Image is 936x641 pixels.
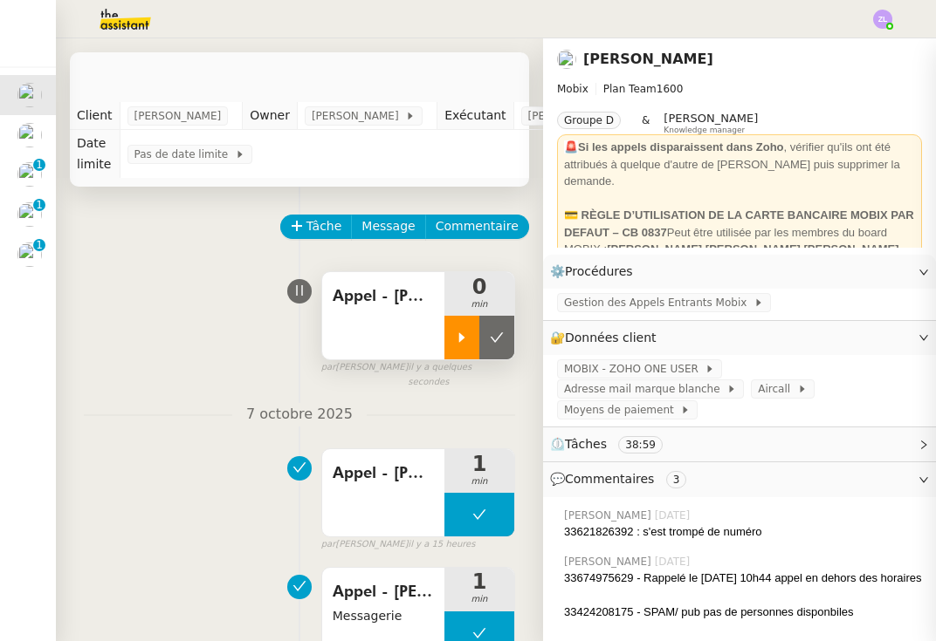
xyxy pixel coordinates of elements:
button: Tâche [280,215,353,239]
span: [PERSON_NAME] [664,112,758,125]
app-user-label: Knowledge manager [664,112,758,134]
span: Aircall [758,380,796,398]
nz-badge-sup: 1 [33,239,45,251]
span: 1600 [657,83,684,95]
nz-tag: Groupe D [557,112,621,129]
strong: [PERSON_NAME] [705,242,801,256]
span: Moyens de paiement [564,401,680,419]
img: users%2FLb8tVVcnxkNxES4cleXP4rKNCSJ2%2Favatar%2F2ff4be35-2167-49b6-8427-565bfd2dd78c [17,242,42,267]
img: users%2FW4OQjB9BRtYK2an7yusO0WsYLsD3%2Favatar%2F28027066-518b-424c-8476-65f2e549ac29 [557,50,576,69]
span: Pas de date limite [134,146,235,163]
span: 🔐 [550,328,664,348]
strong: 💳 RÈGLE D’UTILISATION DE LA CARTE BANCAIRE MOBIX PAR DEFAUT – CB 0837 [564,208,914,239]
span: 0 [444,276,514,297]
span: Appel - [PHONE_NUMBER] [333,460,434,487]
span: Adresse mail marque blanche [564,380,726,398]
div: ⚙️Procédures [543,255,936,289]
nz-badge-sup: 1 [33,199,45,211]
p: 1 [36,159,43,174]
td: Owner [243,102,298,130]
span: min [444,592,514,607]
nz-tag: 3 [666,471,687,488]
img: users%2FRcIDm4Xn1TPHYwgLThSv8RQYtaM2%2Favatar%2F95761f7a-40c3-4bb5-878d-fe785e6f95b2 [17,123,42,147]
span: min [444,474,514,489]
small: [PERSON_NAME] [321,537,476,552]
span: MOBIX - ZOHO ONE USER [564,360,705,378]
img: users%2FW4OQjB9BRtYK2an7yusO0WsYLsD3%2Favatar%2F28027066-518b-424c-8476-65f2e549ac29 [17,83,42,107]
div: 💬Commentaires 3 [543,462,936,496]
span: Données client [565,331,657,344]
span: par [321,537,336,552]
td: Client [70,102,120,130]
span: 1 [444,453,514,474]
span: ⚙️ [550,262,641,282]
p: 1 [36,239,43,255]
nz-tag: 38:59 [618,436,663,453]
p: 1 [36,199,43,215]
span: [DATE] [655,508,694,523]
div: 33674975629 - Rappelé le [DATE] 10h44 appel en dehors des horaires [564,569,922,587]
span: Tâches [565,437,607,451]
span: [PERSON_NAME] [134,107,222,125]
span: Knowledge manager [664,126,745,135]
td: Date limite [70,130,120,178]
span: Commentaire [436,216,519,236]
span: & [642,112,650,134]
span: il y a 15 heures [408,537,475,552]
span: [PERSON_NAME] [312,107,405,125]
div: , vérifier qu'ils ont été attribués à quelque d'autre de [PERSON_NAME] puis supprimer la demande. [564,139,915,190]
span: ⏲️ [550,437,678,451]
a: [PERSON_NAME] [583,51,713,67]
span: Plan Team [603,83,657,95]
span: par [321,360,336,389]
span: Mobix [557,83,588,95]
span: 💬 [550,472,693,486]
img: users%2F0G3Vvnvi3TQv835PC6wL0iK4Q012%2Favatar%2F85e45ffa-4efd-43d5-9109-2e66efd3e965 [17,202,42,227]
nz-badge-sup: 1 [33,159,45,171]
span: min [444,297,514,312]
span: 7 octobre 2025 [232,403,367,426]
div: ⏲️Tâches 38:59 [543,427,936,461]
button: Message [351,215,425,239]
span: [PERSON_NAME] [528,107,622,125]
strong: [PERSON_NAME] [607,242,702,256]
span: Message [361,216,415,236]
div: Peut être utilisée par les membres du board MOBIX : , , , ou par les éventuels délégués des perso... [564,207,915,292]
span: [PERSON_NAME] [564,508,655,523]
td: Exécutant [437,102,513,130]
span: il y a quelques secondes [408,360,515,389]
div: 33424208175 - SPAM/ pub pas de personnes disponbiles [564,603,922,621]
span: [DATE] [655,554,694,569]
span: Appel - [PHONE_NUMBER] [333,283,434,310]
strong: [PERSON_NAME] [804,242,899,256]
img: users%2F0G3Vvnvi3TQv835PC6wL0iK4Q012%2Favatar%2F85e45ffa-4efd-43d5-9109-2e66efd3e965 [17,162,42,187]
small: [PERSON_NAME] [321,360,515,389]
span: Gestion des Appels Entrants Mobix [564,294,754,311]
div: 33621826392 : s'est trompé de numéro [564,523,922,541]
span: Tâche [306,216,342,236]
span: Messagerie [333,606,434,626]
span: [PERSON_NAME] [564,554,655,569]
strong: Si les appels disparaissent dans Zoho [578,140,784,153]
span: Appel - [PERSON_NAME] [333,579,434,605]
img: svg [873,10,892,29]
button: Commentaire [425,215,529,239]
span: 1 [444,571,514,592]
div: 🔐Données client [543,321,936,355]
span: 🚨 [564,140,578,153]
span: Commentaires [565,472,654,486]
span: Procédures [565,264,633,278]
